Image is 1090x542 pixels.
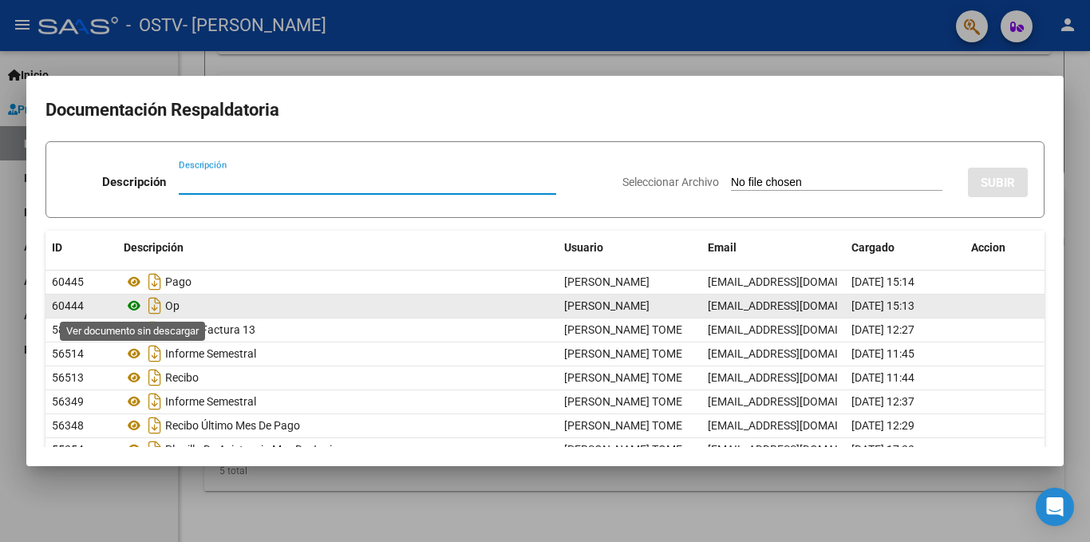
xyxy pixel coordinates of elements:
[45,231,117,265] datatable-header-cell: ID
[968,168,1028,197] button: SUBIR
[52,371,84,384] span: 56513
[708,299,885,312] span: [EMAIL_ADDRESS][DOMAIN_NAME]
[701,231,845,265] datatable-header-cell: Email
[52,419,84,432] span: 56348
[851,371,914,384] span: [DATE] 11:44
[52,395,84,408] span: 56349
[851,395,914,408] span: [DATE] 12:37
[965,231,1045,265] datatable-header-cell: Accion
[124,365,551,390] div: Recibo
[845,231,965,265] datatable-header-cell: Cargado
[851,241,895,254] span: Cargado
[708,323,885,336] span: [EMAIL_ADDRESS][DOMAIN_NAME]
[708,241,737,254] span: Email
[144,293,165,318] i: Descargar documento
[564,323,682,336] span: [PERSON_NAME] TOME
[971,241,1005,254] span: Accion
[564,347,682,360] span: [PERSON_NAME] TOME
[144,269,165,295] i: Descargar documento
[124,293,551,318] div: Op
[981,176,1015,190] span: SUBIR
[558,231,701,265] datatable-header-cell: Usuario
[52,241,62,254] span: ID
[851,299,914,312] span: [DATE] 15:13
[124,317,551,342] div: Recibo Factura 13
[708,275,885,288] span: [EMAIL_ADDRESS][DOMAIN_NAME]
[144,341,165,366] i: Descargar documento
[124,341,551,366] div: Informe Semestral
[52,323,84,336] span: 58497
[52,347,84,360] span: 56514
[622,176,719,188] span: Seleccionar Archivo
[52,443,84,456] span: 55354
[144,365,165,390] i: Descargar documento
[102,173,166,192] p: Descripción
[124,413,551,438] div: Recibo Último Mes De Pago
[708,395,885,408] span: [EMAIL_ADDRESS][DOMAIN_NAME]
[564,443,682,456] span: [PERSON_NAME] TOME
[851,323,914,336] span: [DATE] 12:27
[564,371,682,384] span: [PERSON_NAME] TOME
[124,241,184,254] span: Descripción
[564,275,650,288] span: [PERSON_NAME]
[564,395,682,408] span: [PERSON_NAME] TOME
[45,95,1045,125] h2: Documentación Respaldatoria
[708,443,885,456] span: [EMAIL_ADDRESS][DOMAIN_NAME]
[708,371,885,384] span: [EMAIL_ADDRESS][DOMAIN_NAME]
[144,317,165,342] i: Descargar documento
[117,231,558,265] datatable-header-cell: Descripción
[708,347,885,360] span: [EMAIL_ADDRESS][DOMAIN_NAME]
[52,299,84,312] span: 60444
[124,269,551,295] div: Pago
[124,389,551,414] div: Informe Semestral
[851,419,914,432] span: [DATE] 12:29
[564,241,603,254] span: Usuario
[564,299,650,312] span: [PERSON_NAME]
[52,275,84,288] span: 60445
[851,347,914,360] span: [DATE] 11:45
[851,275,914,288] span: [DATE] 15:14
[1036,488,1074,526] div: Open Intercom Messenger
[851,443,914,456] span: [DATE] 17:23
[708,419,885,432] span: [EMAIL_ADDRESS][DOMAIN_NAME]
[144,413,165,438] i: Descargar documento
[144,389,165,414] i: Descargar documento
[564,419,682,432] span: [PERSON_NAME] TOME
